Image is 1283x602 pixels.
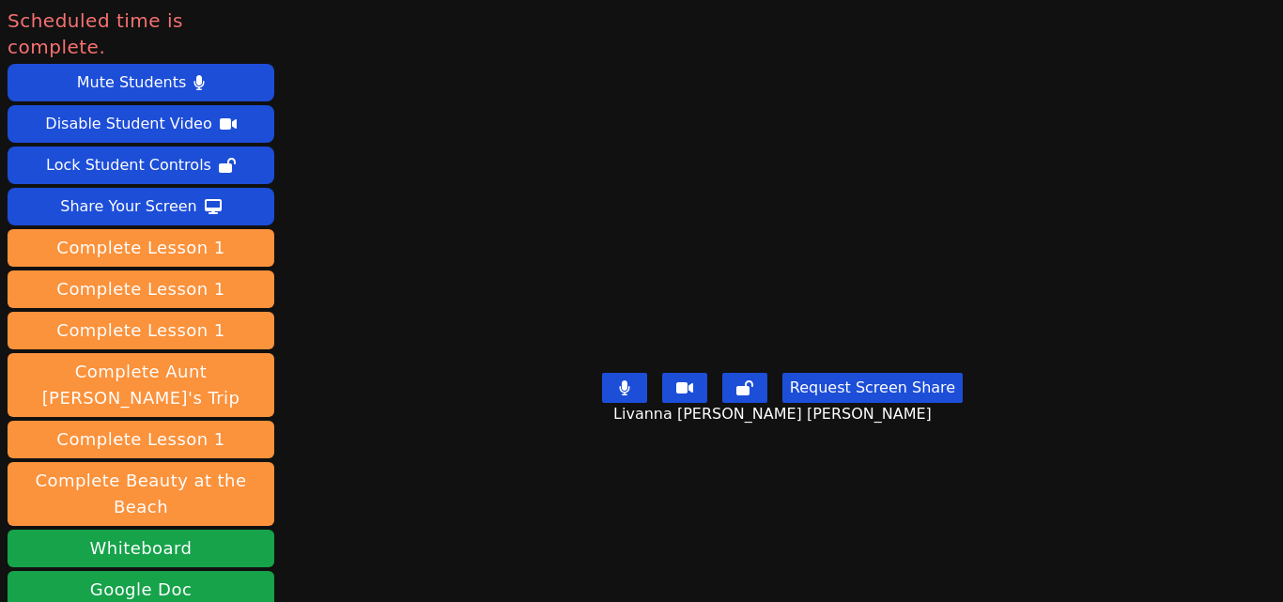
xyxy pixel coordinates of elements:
button: Complete Lesson 1 [8,312,274,349]
button: Share Your Screen [8,188,274,225]
button: Mute Students [8,64,274,101]
div: Share Your Screen [60,192,197,222]
button: Whiteboard [8,530,274,567]
button: Complete Lesson 1 [8,229,274,267]
div: Disable Student Video [45,109,211,139]
button: Complete Aunt [PERSON_NAME]'s Trip [8,353,274,417]
div: Mute Students [77,68,186,98]
button: Complete Lesson 1 [8,421,274,458]
button: Complete Lesson 1 [8,270,274,308]
button: Complete Beauty at the Beach [8,462,274,526]
div: Lock Student Controls [46,150,211,180]
span: Livanna [PERSON_NAME] [PERSON_NAME] [613,403,936,425]
button: Lock Student Controls [8,147,274,184]
button: Disable Student Video [8,105,274,143]
button: Request Screen Share [782,373,963,403]
span: Scheduled time is complete. [8,8,274,60]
